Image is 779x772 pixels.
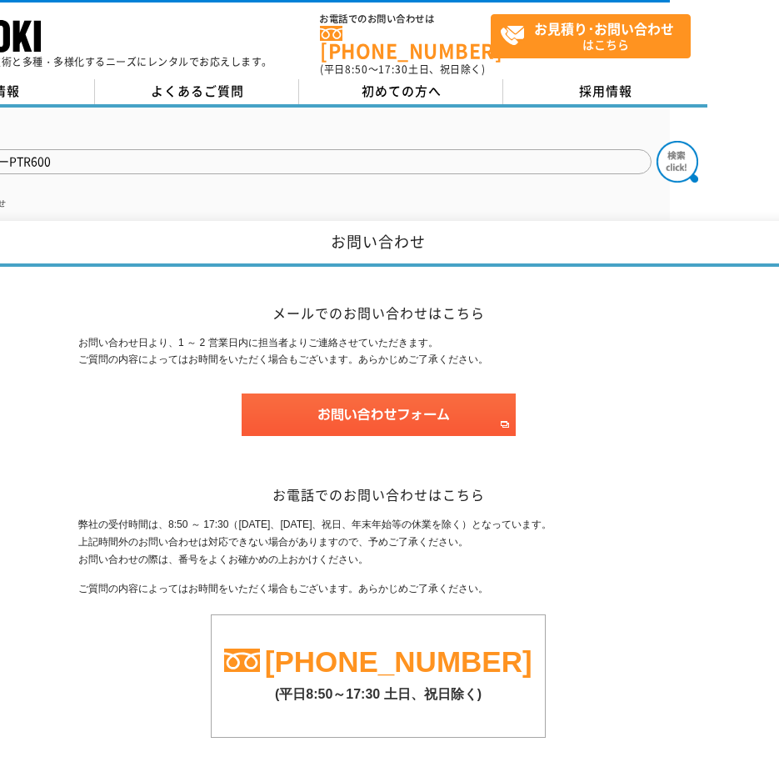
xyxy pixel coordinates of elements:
span: 17:30 [378,62,408,77]
span: 8:50 [345,62,368,77]
h2: お電話でのお問い合わせはこちら [78,486,678,504]
p: 弊社の受付時間は、8:50 ～ 17:30（[DATE]、[DATE]、祝日、年末年始等の休業を除く）となっています。 上記時間外のお問い合わせは対応できない場合がありますので、予めご了承くださ... [78,516,678,568]
a: よくあるご質問 [95,79,299,104]
p: ご質問の内容によってはお時間をいただく場合もございます。あらかじめご了承ください。 [78,580,678,598]
a: 初めての方へ [299,79,503,104]
span: (平日 ～ 土日、祝日除く) [320,62,485,77]
p: お問い合わせ日より、1 ～ 2 営業日内に担当者よりご連絡させていただきます。 ご質問の内容によってはお時間をいただく場合もございます。あらかじめご了承ください。 [78,334,678,369]
a: [PHONE_NUMBER] [320,26,491,60]
span: 初めての方へ [362,82,442,100]
p: (平日8:50～17:30 土日、祝日除く) [212,678,545,704]
img: お問い合わせフォーム [242,394,516,436]
a: 採用情報 [503,79,707,104]
a: お見積り･お問い合わせはこちら [491,14,691,58]
h2: メールでのお問い合わせはこちら [78,304,678,322]
span: はこちら [500,15,690,57]
a: [PHONE_NUMBER] [265,645,532,678]
span: お電話でのお問い合わせは [320,14,491,24]
img: btn_search.png [657,141,698,183]
a: お問い合わせフォーム [242,421,516,433]
strong: お見積り･お問い合わせ [534,18,674,38]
